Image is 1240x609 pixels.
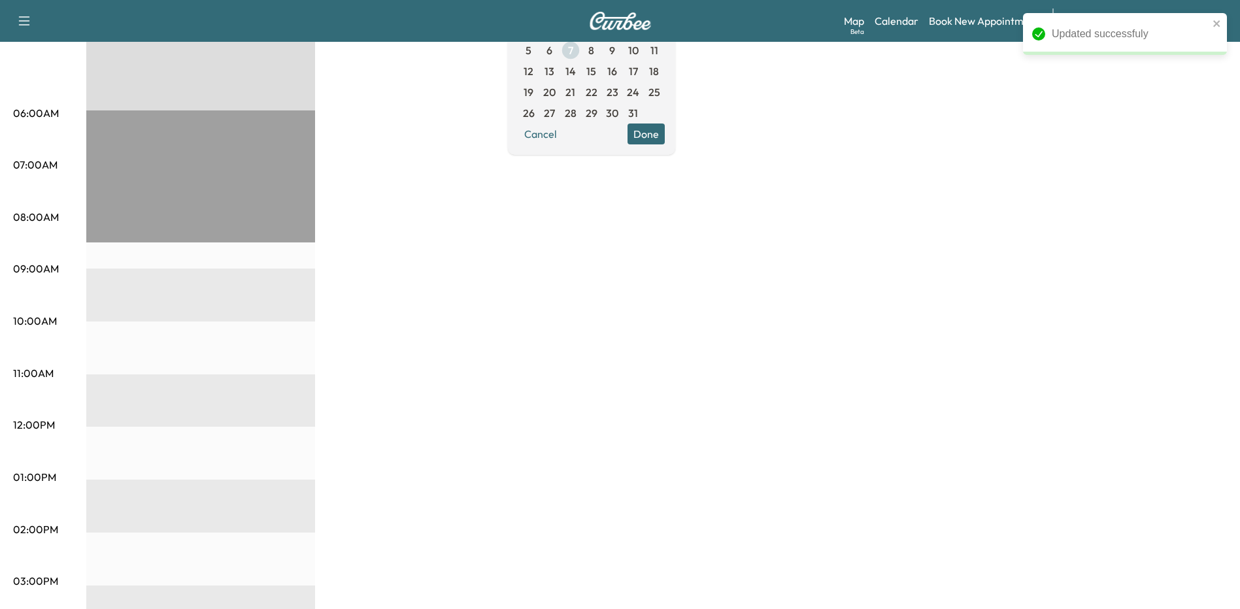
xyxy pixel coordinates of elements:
[649,63,659,79] span: 18
[518,123,563,144] button: Cancel
[565,63,576,79] span: 14
[628,105,638,121] span: 31
[13,365,54,381] p: 11:00AM
[850,27,864,37] div: Beta
[524,63,533,79] span: 12
[875,13,918,29] a: Calendar
[543,84,556,100] span: 20
[523,105,535,121] span: 26
[524,84,533,100] span: 19
[13,313,57,329] p: 10:00AM
[565,84,575,100] span: 21
[13,521,58,537] p: 02:00PM
[628,123,665,144] button: Done
[568,42,573,58] span: 7
[650,42,658,58] span: 11
[586,105,597,121] span: 29
[13,573,58,589] p: 03:00PM
[588,42,594,58] span: 8
[586,63,596,79] span: 15
[629,63,638,79] span: 17
[13,469,56,485] p: 01:00PM
[606,105,618,121] span: 30
[1052,26,1209,42] div: Updated successfuly
[844,13,864,29] a: MapBeta
[589,12,652,30] img: Curbee Logo
[648,84,660,100] span: 25
[13,417,55,433] p: 12:00PM
[565,105,577,121] span: 28
[526,42,531,58] span: 5
[13,157,58,173] p: 07:00AM
[627,84,639,100] span: 24
[609,42,615,58] span: 9
[607,63,617,79] span: 16
[607,84,618,100] span: 23
[1213,18,1222,29] button: close
[13,261,59,276] p: 09:00AM
[545,63,554,79] span: 13
[929,13,1039,29] a: Book New Appointment
[13,209,59,225] p: 08:00AM
[13,105,59,121] p: 06:00AM
[546,42,552,58] span: 6
[544,105,555,121] span: 27
[628,42,639,58] span: 10
[586,84,597,100] span: 22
